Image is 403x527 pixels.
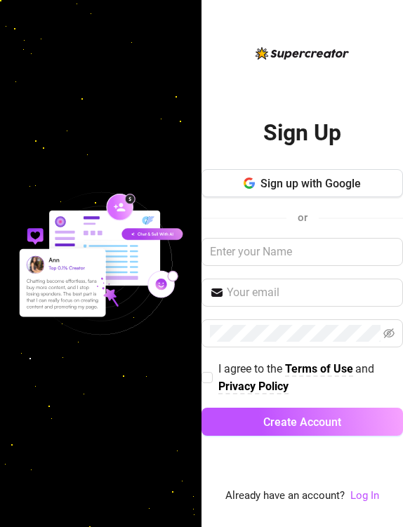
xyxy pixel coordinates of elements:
[355,362,374,375] span: and
[201,169,403,197] button: Sign up with Google
[263,415,341,429] span: Create Account
[225,488,345,505] span: Already have an account?
[227,284,395,301] input: Your email
[256,47,349,60] img: logo-BBDzfeDw.svg
[350,488,379,505] a: Log In
[218,380,289,394] a: Privacy Policy
[263,119,341,147] h2: Sign Up
[218,380,289,393] strong: Privacy Policy
[201,238,403,266] input: Enter your Name
[218,362,285,375] span: I agree to the
[298,211,308,224] span: or
[285,362,353,375] strong: Terms of Use
[383,328,395,339] span: eye-invisible
[260,177,361,190] span: Sign up with Google
[201,408,403,436] button: Create Account
[285,362,353,377] a: Terms of Use
[350,489,379,502] a: Log In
